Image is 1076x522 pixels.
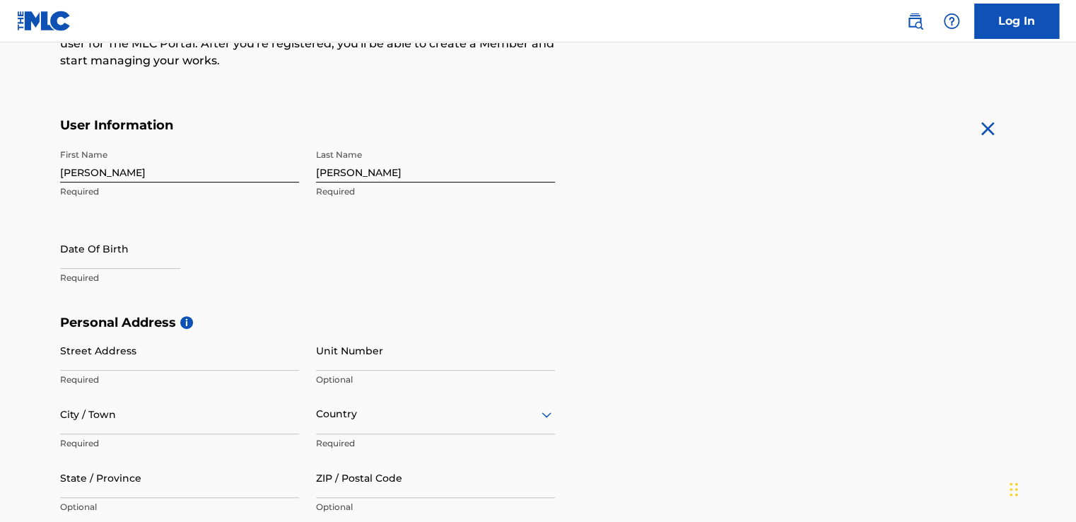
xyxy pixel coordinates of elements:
img: search [906,13,923,30]
iframe: Chat Widget [1005,454,1076,522]
p: Required [316,437,555,450]
div: Drag [1010,468,1018,511]
span: i [180,316,193,329]
p: Required [60,272,299,284]
p: Required [60,437,299,450]
p: Optional [316,373,555,386]
p: Required [316,185,555,198]
img: MLC Logo [17,11,71,31]
img: close [976,117,999,140]
p: Required [60,373,299,386]
p: Please complete the following form with your personal information to sign up as a user for The ML... [60,18,555,69]
div: Help [937,7,966,35]
p: Optional [60,501,299,514]
img: help [943,13,960,30]
a: Public Search [901,7,929,35]
h5: User Information [60,117,555,134]
p: Optional [316,501,555,514]
h5: Personal Address [60,315,1016,331]
p: Required [60,185,299,198]
a: Log In [974,4,1059,39]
